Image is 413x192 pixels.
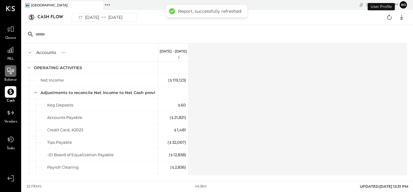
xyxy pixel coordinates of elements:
[31,3,68,8] div: [GEOGRAPHIC_DATA]
[41,90,193,96] div: Adjustments to reconcile Net Income to Net Cash provided by operations:
[177,102,186,108] div: 60
[7,56,14,62] span: P&L
[174,127,186,133] div: 1,481
[360,184,408,189] span: UPDATED: [DATE] 12:31 PM
[170,115,186,120] div: ( 21,821 )
[47,102,73,108] div: Keg Deposits
[195,184,207,189] div: v 4.38.0
[167,140,186,145] div: ( 32,067 )
[160,49,187,53] p: [DATE] - [DATE]
[368,3,395,10] div: User Profile
[168,77,186,83] div: ( 119,123 )
[0,44,21,62] a: P&L
[0,86,21,104] a: Cash
[400,1,407,8] button: Ro
[47,164,79,170] div: Payroll Clearing
[174,127,177,132] span: $
[47,127,83,133] div: Credit Card, #2023
[41,77,64,83] div: Net Income
[393,2,398,7] span: pm
[47,152,114,158] div: -01 Board of Equalization Payable
[7,98,15,104] span: Cash
[75,13,125,21] div: [DATE] [DATE]
[169,78,173,83] span: $
[170,164,186,170] div: ( 2,836 )
[0,134,21,151] a: Tasks
[4,77,17,83] span: Balance
[178,8,241,14] div: Report, successfully refreshed
[4,119,17,125] span: Vendors
[169,152,186,158] div: ( 12,838 )
[25,3,30,8] div: BV
[37,12,69,22] div: Cash Flow
[366,2,398,8] div: [DATE]
[7,146,15,151] span: Tasks
[171,165,175,170] span: $
[380,2,392,8] span: 12 : 31
[177,103,181,107] span: $
[5,35,16,41] span: Queue
[47,115,82,120] div: Accounts Payable
[34,65,82,71] div: OPERATING ACTIVITIES
[47,140,72,145] div: Tips Payable
[27,184,41,189] div: 22 items
[0,65,21,83] a: Balance
[170,152,173,157] span: $
[171,115,174,120] span: $
[36,49,56,56] div: Accounts
[0,23,21,41] a: Queue
[72,13,137,22] button: [DATE][DATE]
[358,2,364,8] div: copy link
[162,55,186,60] div: $
[0,107,21,125] a: Vendors
[169,140,172,145] span: $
